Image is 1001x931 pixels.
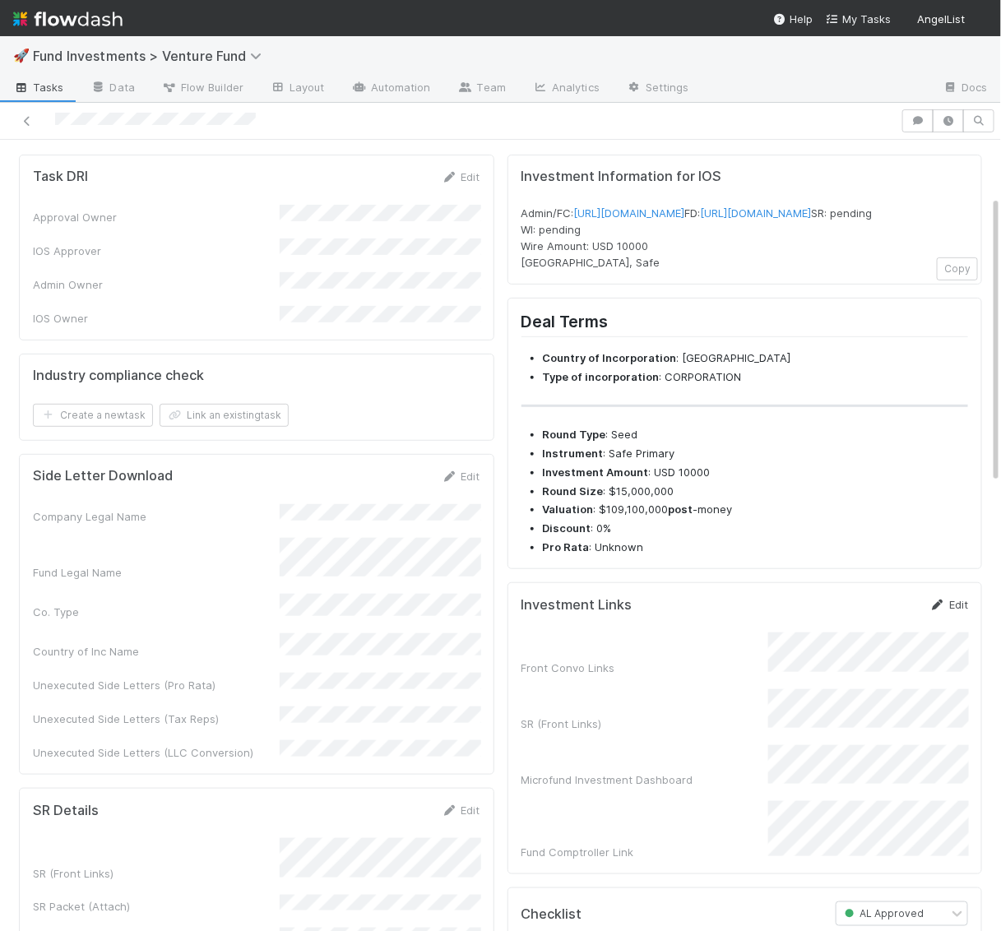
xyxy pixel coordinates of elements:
span: My Tasks [826,12,891,25]
div: Unexecuted Side Letters (LLC Conversion) [33,744,280,761]
div: Fund Comptroller Link [521,844,768,860]
span: Flow Builder [161,79,243,95]
a: My Tasks [826,11,891,27]
h5: SR Details [33,803,99,819]
div: Unexecuted Side Letters (Pro Rata) [33,677,280,693]
a: Edit [929,598,968,611]
button: Copy [937,257,978,280]
span: AngelList [917,12,965,25]
div: Country of Inc Name [33,643,280,660]
a: Automation [338,76,444,102]
span: 🚀 [13,49,30,63]
a: Docs [929,76,1001,102]
div: Help [773,11,813,27]
strong: Instrument [543,447,604,460]
a: Layout [257,76,338,102]
div: SR Packet (Attach) [33,898,280,915]
strong: Country of Incorporation [543,351,677,364]
li: : USD 10000 [543,465,969,481]
div: Fund Legal Name [33,564,280,581]
button: Link an existingtask [160,404,289,427]
h5: Investment Links [521,597,633,614]
div: IOS Approver [33,243,280,259]
a: Analytics [519,76,613,102]
span: AL Approved [841,908,925,920]
li: : $15,000,000 [543,484,969,500]
a: [URL][DOMAIN_NAME] [701,206,812,220]
li: : Seed [543,427,969,443]
strong: post [669,503,693,516]
a: Team [444,76,519,102]
h5: Industry compliance check [33,368,204,384]
div: IOS Owner [33,310,280,327]
div: Approval Owner [33,209,280,225]
div: Co. Type [33,604,280,620]
div: Front Convo Links [521,660,768,676]
a: Edit [442,470,480,483]
button: Create a newtask [33,404,153,427]
li: : CORPORATION [543,369,969,386]
a: [URL][DOMAIN_NAME] [574,206,685,220]
a: Data [77,76,148,102]
div: Company Legal Name [33,508,280,525]
div: Microfund Investment Dashboard [521,771,768,788]
span: Tasks [13,79,64,95]
div: Admin Owner [33,276,280,293]
li: : 0% [543,521,969,537]
a: Edit [442,804,480,817]
strong: Pro Rata [543,540,590,554]
a: Settings [613,76,702,102]
strong: Round Size [543,484,604,498]
a: Edit [442,170,480,183]
div: Unexecuted Side Letters (Tax Reps) [33,711,280,727]
h5: Investment Information for IOS [521,169,969,185]
a: Flow Builder [148,76,257,102]
strong: Discount [543,521,591,535]
li: : $109,100,000 -money [543,502,969,518]
div: SR (Front Links) [521,716,768,732]
img: avatar_041b9f3e-9684-4023-b9b7-2f10de55285d.png [971,12,988,28]
span: Fund Investments > Venture Fund [33,48,270,64]
img: logo-inverted-e16ddd16eac7371096b0.svg [13,5,123,33]
li: : Unknown [543,540,969,556]
strong: Round Type [543,428,606,441]
strong: Type of incorporation [543,370,660,383]
strong: Valuation [543,503,594,516]
h5: Checklist [521,906,582,923]
strong: Investment Amount [543,465,649,479]
h5: Task DRI [33,169,88,185]
li: : Safe Primary [543,446,969,462]
span: Admin/FC: FD: SR: pending WI: pending Wire Amount: USD 10000 [GEOGRAPHIC_DATA], Safe [521,206,873,269]
div: SR (Front Links) [33,865,280,882]
li: : [GEOGRAPHIC_DATA] [543,350,969,367]
h5: Side Letter Download [33,468,173,484]
h2: Deal Terms [521,312,969,337]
